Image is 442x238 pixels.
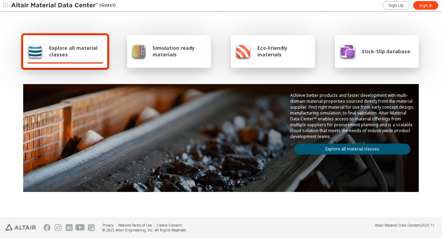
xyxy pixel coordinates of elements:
span: Simulation ready materials [153,45,207,58]
span: Sign Up [388,3,404,8]
a: Sign Up [383,1,410,10]
div: (v2025.1) [375,223,434,228]
span: Eco-Friendly materials [257,45,311,58]
div: (Guest) [11,2,116,9]
div: © 2025 Altair Engineering, Inc. All Rights Reserved. [102,228,187,232]
img: Simulation ready materials [131,43,146,59]
p: Achieve better products and faster development with multi-domain material properties sourced dire... [290,92,415,139]
span: Explore all material classes [49,45,103,58]
a: Website Terms of Use [118,223,152,228]
img: Explore all material classes [27,43,43,59]
img: Altair Engineering [6,225,36,231]
a: Sign In [413,1,439,10]
div: Access over 90,000 datasets from more than 400 producers and find alternative materials, view plo... [20,216,422,232]
span: Stick-Slip database [362,48,411,55]
img: Altair Material Data Center [11,2,99,9]
a: Explore all material classes [294,144,411,155]
a: Privacy [102,223,113,228]
span: Sign In [419,3,433,8]
span: Altair Material Data Center [375,223,418,228]
a: Cookie Consent [157,223,182,228]
img: Eco-Friendly materials [235,43,251,59]
img: Stick-Slip database [339,43,356,59]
